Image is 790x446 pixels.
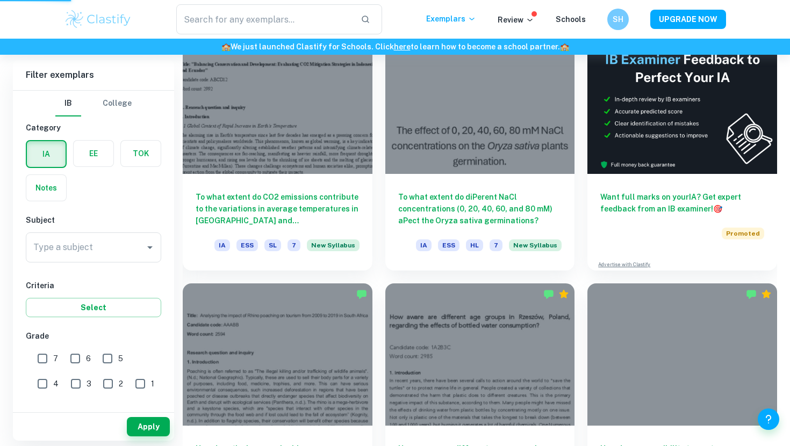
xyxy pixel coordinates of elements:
a: Schools [556,15,586,24]
span: IA [416,239,432,251]
a: To what extent do CO2 emissions contribute to the variations in average temperatures in [GEOGRAPH... [183,32,372,270]
span: New Syllabus [509,239,562,251]
h6: To what extent do diPerent NaCl concentrations (0, 20, 40, 60, and 80 mM) aPect the Oryza sativa ... [398,191,562,226]
span: Promoted [722,228,764,239]
span: 2 [119,378,123,390]
button: Notes [26,175,66,201]
a: To what extent do diPerent NaCl concentrations (0, 20, 40, 60, and 80 mM) aPect the Oryza sativa ... [385,32,575,270]
h6: Want full marks on your IA ? Get expert feedback from an IB examiner! [600,191,764,215]
button: College [103,91,132,116]
h6: Level [26,407,161,419]
span: 🏫 [560,42,569,51]
a: here [394,42,411,51]
span: 1 [151,378,154,390]
span: 4 [53,378,59,390]
span: 3 [87,378,91,390]
div: Filter type choice [55,91,132,116]
button: EE [74,141,113,166]
span: ESS [236,239,258,251]
span: New Syllabus [307,239,360,251]
button: TOK [121,141,161,166]
span: 6 [86,353,91,364]
button: IB [55,91,81,116]
p: Exemplars [426,13,476,25]
button: Select [26,298,161,317]
h6: Criteria [26,280,161,291]
img: Thumbnail [587,32,777,174]
a: Advertise with Clastify [598,261,650,268]
img: Clastify logo [64,9,132,30]
p: Review [498,14,534,26]
span: 7 [53,353,58,364]
img: Marked [356,289,367,299]
span: IA [214,239,230,251]
img: Marked [746,289,757,299]
button: SH [607,9,629,30]
div: Starting from the May 2026 session, the ESS IA requirements have changed. We created this exempla... [307,239,360,258]
span: 7 [288,239,300,251]
span: SL [264,239,281,251]
span: 🏫 [221,42,231,51]
span: 7 [490,239,502,251]
span: 5 [118,353,123,364]
span: 🎯 [713,204,722,213]
h6: We just launched Clastify for Schools. Click to learn how to become a school partner. [2,41,788,53]
div: Premium [761,289,772,299]
h6: Filter exemplars [13,60,174,90]
span: ESS [438,239,459,251]
div: Starting from the May 2026 session, the ESS IA requirements have changed. We created this exempla... [509,239,562,258]
img: Marked [543,289,554,299]
input: Search for any exemplars... [176,4,352,34]
button: Help and Feedback [758,408,779,430]
h6: Grade [26,330,161,342]
h6: Category [26,122,161,134]
button: Apply [127,417,170,436]
a: Want full marks on yourIA? Get expert feedback from an IB examiner!PromotedAdvertise with Clastify [587,32,777,270]
button: Open [142,240,157,255]
button: IA [27,141,66,167]
span: HL [466,239,483,251]
h6: Subject [26,214,161,226]
div: Premium [558,289,569,299]
h6: To what extent do CO2 emissions contribute to the variations in average temperatures in [GEOGRAPH... [196,191,360,226]
button: UPGRADE NOW [650,10,726,29]
h6: SH [612,13,624,25]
